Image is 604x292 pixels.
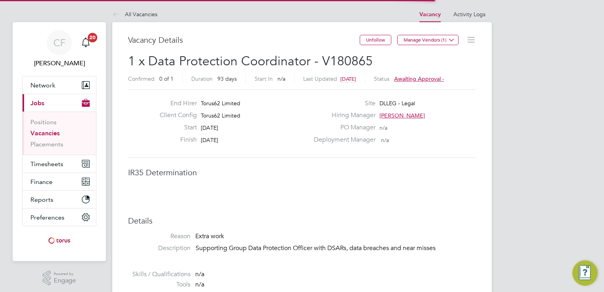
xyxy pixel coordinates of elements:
[23,191,96,208] button: Reports
[54,271,76,277] span: Powered by
[22,30,96,68] a: CF[PERSON_NAME]
[419,11,441,18] a: Vacancy
[23,76,96,94] button: Network
[30,99,44,107] span: Jobs
[309,111,376,119] label: Hiring Manager
[22,234,96,247] a: Go to home page
[195,232,224,240] span: Extra work
[153,99,197,108] label: End Hirer
[374,75,389,82] label: Status
[309,123,376,132] label: PO Manager
[153,111,197,119] label: Client Config
[128,75,155,82] label: Confirmed
[13,22,106,261] nav: Main navigation
[309,136,376,144] label: Deployment Manager
[88,33,97,42] span: 20
[201,112,240,119] span: Torus62 Limited
[191,75,213,82] label: Duration
[78,30,94,55] a: 20
[30,178,53,186] span: Finance
[43,271,76,286] a: Powered byEngage
[30,129,60,137] a: Vacancies
[30,160,63,168] span: Timesheets
[340,76,356,82] span: [DATE]
[54,277,76,284] span: Engage
[23,155,96,173] button: Timesheets
[128,270,191,279] label: Skills / Qualifications
[379,124,387,131] span: n/a
[255,75,273,82] label: Start In
[196,244,476,252] p: Supporting Group Data Protection Officer with DSARs, data breaches and near misses
[360,35,391,45] button: Unfollow
[303,75,337,82] label: Last Updated
[30,196,53,203] span: Reports
[23,173,96,190] button: Finance
[22,59,96,68] span: Catherine Fearon
[153,123,197,132] label: Start
[53,38,66,48] span: CF
[45,234,73,247] img: torus-logo-retina.png
[201,100,240,107] span: Torus62 Limited
[23,112,96,155] div: Jobs
[195,270,204,278] span: n/a
[153,136,197,144] label: Finish
[30,118,57,126] a: Positions
[394,75,444,82] span: Awaiting approval -
[397,35,459,45] button: Manage Vendors (1)
[379,100,415,107] span: DLLEG - Legal
[128,167,476,178] h3: IR35 Determination
[159,75,174,82] span: 0 of 1
[381,137,389,144] span: n/a
[217,75,237,82] span: 93 days
[201,137,218,144] span: [DATE]
[277,75,285,82] span: n/a
[128,216,476,226] h3: Details
[30,140,63,148] a: Placements
[309,99,376,108] label: Site
[453,11,485,18] a: Activity Logs
[195,281,204,288] span: n/a
[128,232,191,241] label: Reason
[128,281,191,289] label: Tools
[201,124,218,131] span: [DATE]
[30,214,64,221] span: Preferences
[30,82,55,89] span: Network
[23,94,96,112] button: Jobs
[379,112,425,119] span: [PERSON_NAME]
[572,260,598,286] button: Engage Resource Center
[128,53,373,69] span: 1 x Data Protection Coordinator - V180865
[128,35,360,45] h3: Vacancy Details
[23,209,96,226] button: Preferences
[128,244,191,252] label: Description
[112,11,157,18] a: All Vacancies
